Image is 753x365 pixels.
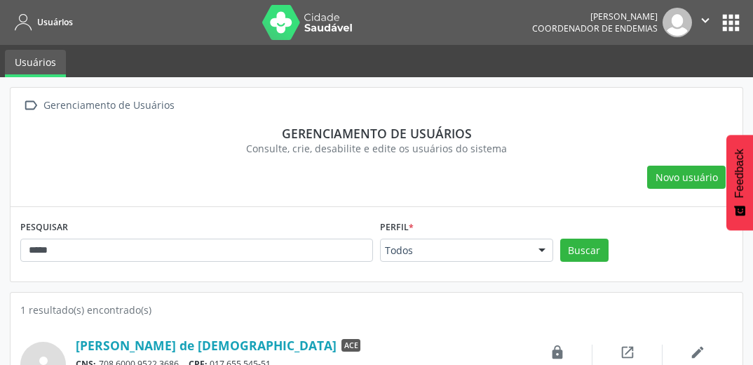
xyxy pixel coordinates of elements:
[698,13,713,28] i: 
[20,95,41,116] i: 
[380,217,414,239] label: Perfil
[726,135,753,230] button: Feedback - Mostrar pesquisa
[37,16,73,28] span: Usuários
[5,50,66,77] a: Usuários
[656,170,718,185] span: Novo usuário
[20,303,733,317] div: 1 resultado(s) encontrado(s)
[20,95,177,116] a:  Gerenciamento de Usuários
[41,95,177,116] div: Gerenciamento de Usuários
[719,11,743,35] button: apps
[663,8,692,37] img: img
[550,345,565,360] i: lock
[620,345,635,360] i: open_in_new
[532,22,658,34] span: Coordenador de Endemias
[20,217,68,239] label: PESQUISAR
[690,345,705,360] i: edit
[341,339,360,352] span: ACE
[692,8,719,37] button: 
[385,244,524,258] span: Todos
[30,141,723,156] div: Consulte, crie, desabilite e edite os usuários do sistema
[532,11,658,22] div: [PERSON_NAME]
[560,239,609,263] button: Buscar
[30,126,723,141] div: Gerenciamento de usuários
[647,166,726,190] button: Novo usuário
[76,338,337,353] a: [PERSON_NAME] de [DEMOGRAPHIC_DATA]
[733,149,746,198] span: Feedback
[10,11,73,34] a: Usuários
